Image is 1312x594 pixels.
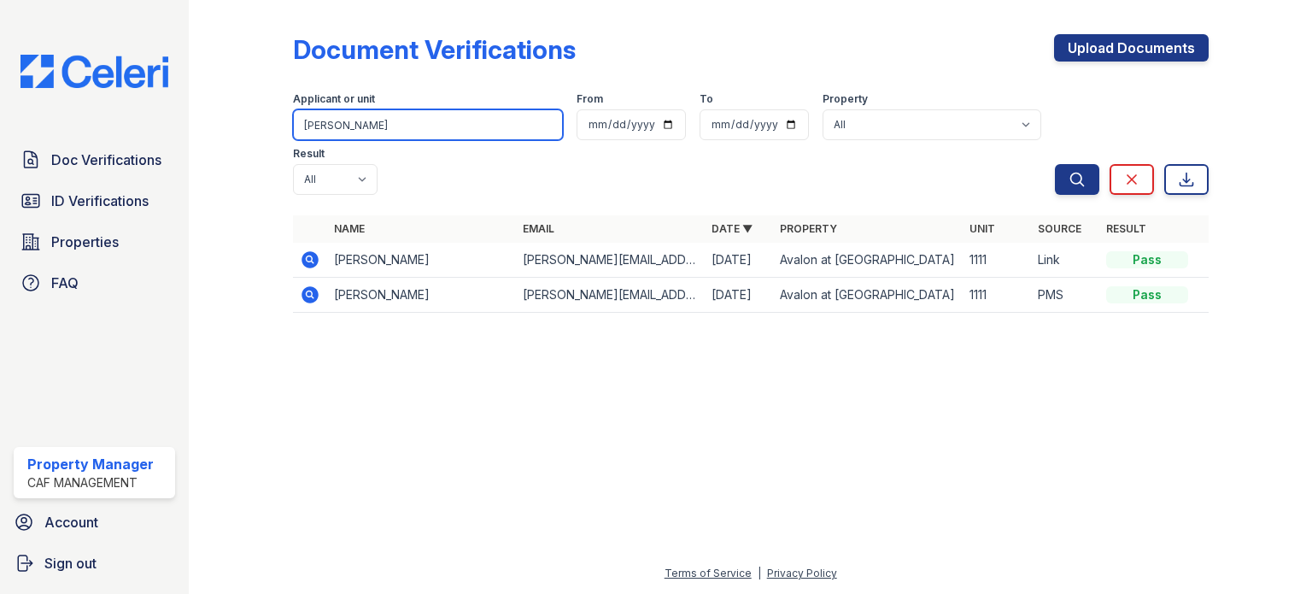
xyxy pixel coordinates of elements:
label: From [577,92,603,106]
a: Properties [14,225,175,259]
div: Pass [1106,286,1188,303]
a: Upload Documents [1054,34,1209,62]
span: Sign out [44,553,97,573]
td: Avalon at [GEOGRAPHIC_DATA] [773,278,962,313]
label: Applicant or unit [293,92,375,106]
label: Property [823,92,868,106]
a: Terms of Service [665,567,752,579]
div: Pass [1106,251,1188,268]
a: Sign out [7,546,182,580]
td: PMS [1031,278,1099,313]
span: Properties [51,232,119,252]
a: ID Verifications [14,184,175,218]
td: [PERSON_NAME] [327,278,516,313]
span: ID Verifications [51,191,149,211]
td: [DATE] [705,278,773,313]
td: 1111 [963,278,1031,313]
span: Account [44,512,98,532]
a: Email [523,222,554,235]
td: Avalon at [GEOGRAPHIC_DATA] [773,243,962,278]
td: [DATE] [705,243,773,278]
a: Unit [969,222,995,235]
a: Account [7,505,182,539]
div: Property Manager [27,454,154,474]
td: [PERSON_NAME] [327,243,516,278]
input: Search by name, email, or unit number [293,109,563,140]
td: Link [1031,243,1099,278]
td: [PERSON_NAME][EMAIL_ADDRESS][DOMAIN_NAME] [516,278,705,313]
span: FAQ [51,273,79,293]
a: FAQ [14,266,175,300]
div: | [758,567,761,579]
img: CE_Logo_Blue-a8612792a0a2168367f1c8372b55b34899dd931a85d93a1a3d3e32e68fde9ad4.png [7,55,182,88]
td: 1111 [963,243,1031,278]
label: Result [293,147,325,161]
a: Name [334,222,365,235]
span: Doc Verifications [51,150,161,170]
label: To [700,92,713,106]
a: Source [1038,222,1081,235]
div: Document Verifications [293,34,576,65]
a: Privacy Policy [767,567,837,579]
a: Date ▼ [712,222,753,235]
a: Property [780,222,837,235]
a: Doc Verifications [14,143,175,177]
a: Result [1106,222,1146,235]
td: [PERSON_NAME][EMAIL_ADDRESS][DOMAIN_NAME] [516,243,705,278]
div: CAF Management [27,474,154,491]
